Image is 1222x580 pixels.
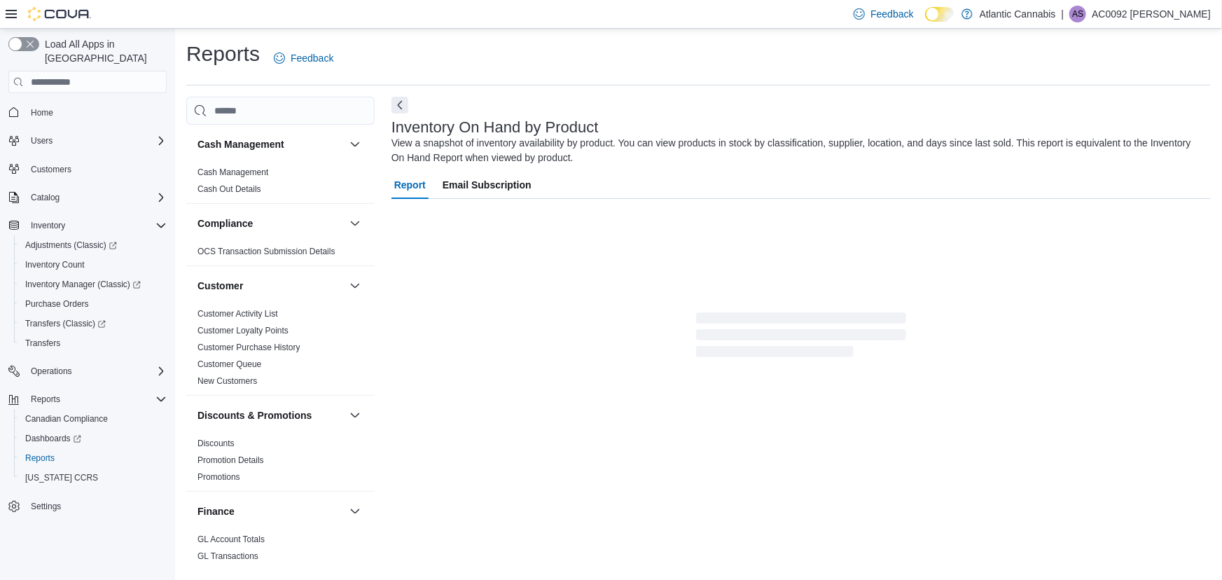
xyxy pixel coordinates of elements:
button: Users [25,132,58,149]
h3: Compliance [197,216,253,230]
span: Catalog [31,192,60,203]
span: Customer Activity List [197,308,278,319]
button: Finance [197,504,344,518]
button: Reports [14,448,172,468]
span: Inventory [25,217,167,234]
span: Canadian Compliance [20,410,167,427]
button: Customer [347,277,363,294]
button: Operations [3,361,172,381]
span: Load All Apps in [GEOGRAPHIC_DATA] [39,37,167,65]
span: Customers [31,164,71,175]
button: Compliance [197,216,344,230]
span: Discounts [197,438,235,449]
button: Catalog [25,189,65,206]
span: Settings [25,497,167,515]
button: Finance [347,503,363,520]
button: Inventory Count [14,255,172,275]
span: Adjustments (Classic) [20,237,167,254]
h3: Finance [197,504,235,518]
a: Promotions [197,472,240,482]
a: Cash Management [197,167,268,177]
a: Inventory Manager (Classic) [14,275,172,294]
span: Users [31,135,53,146]
img: Cova [28,7,91,21]
button: Compliance [347,215,363,232]
a: [US_STATE] CCRS [20,469,104,486]
a: Dashboards [14,429,172,448]
span: Operations [31,366,72,377]
a: Inventory Count [20,256,90,273]
a: GL Account Totals [197,534,265,544]
a: Promotion Details [197,455,264,465]
a: Transfers [20,335,66,352]
a: Customer Loyalty Points [197,326,289,336]
span: Inventory [31,220,65,231]
button: Canadian Compliance [14,409,172,429]
button: Operations [25,363,78,380]
span: [US_STATE] CCRS [25,472,98,483]
span: Email Subscription [443,171,532,199]
span: Customers [25,160,167,178]
a: Transfers (Classic) [14,314,172,333]
a: Reports [20,450,60,467]
div: Customer [186,305,375,395]
span: Users [25,132,167,149]
button: Next [391,97,408,113]
span: Reports [25,453,55,464]
button: Inventory [3,216,172,235]
span: Loading [696,315,906,360]
span: New Customers [197,375,257,387]
span: Cash Out Details [197,184,261,195]
span: Report [394,171,426,199]
span: Transfers [25,338,60,349]
span: Feedback [870,7,913,21]
a: Customer Purchase History [197,343,300,352]
span: Customer Purchase History [197,342,300,353]
span: Promotion Details [197,455,264,466]
span: Reports [20,450,167,467]
a: Adjustments (Classic) [20,237,123,254]
span: Feedback [291,51,333,65]
p: | [1062,6,1064,22]
span: Customer Loyalty Points [197,325,289,336]
button: [US_STATE] CCRS [14,468,172,488]
div: Compliance [186,243,375,265]
button: Reports [25,391,66,408]
button: Reports [3,389,172,409]
span: Transfers [20,335,167,352]
h1: Reports [186,40,260,68]
a: New Customers [197,376,257,386]
nav: Complex example [8,96,167,553]
span: Transfers (Classic) [25,318,106,329]
a: Customer Activity List [197,309,278,319]
a: OCS Transaction Submission Details [197,247,335,256]
a: Purchase Orders [20,296,95,312]
button: Customers [3,159,172,179]
a: Home [25,104,59,121]
a: Customers [25,161,77,178]
span: Inventory Manager (Classic) [20,276,167,293]
a: Feedback [268,44,339,72]
p: AC0092 [PERSON_NAME] [1092,6,1211,22]
span: Inventory Count [20,256,167,273]
input: Dark Mode [925,7,954,22]
a: Settings [25,498,67,515]
span: Reports [25,391,167,408]
span: Purchase Orders [20,296,167,312]
a: Dashboards [20,430,87,447]
button: Purchase Orders [14,294,172,314]
span: Settings [31,501,61,512]
button: Discounts & Promotions [197,408,344,422]
span: Dashboards [25,433,81,444]
span: Purchase Orders [25,298,89,310]
div: AC0092 Strickland Rylan [1069,6,1086,22]
span: OCS Transaction Submission Details [197,246,335,257]
span: AS [1072,6,1083,22]
button: Customer [197,279,344,293]
span: Catalog [25,189,167,206]
a: GL Transactions [197,551,258,561]
div: Cash Management [186,164,375,203]
button: Home [3,102,172,122]
span: Adjustments (Classic) [25,240,117,251]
